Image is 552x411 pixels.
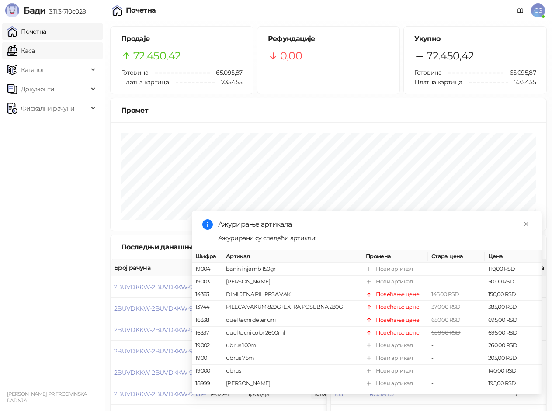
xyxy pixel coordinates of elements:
td: - [428,276,485,288]
td: duel tecni deter uni [222,314,362,326]
td: PILECA VAKUM 820G+EXTRA POSEBNA 280G [222,301,362,314]
button: 2BUVDKKW-2BUVDKKW-98315 [114,369,205,376]
span: Документи [21,80,54,98]
div: Повећање цене [376,328,420,337]
div: Повећање цене [376,315,420,324]
td: - [428,339,485,352]
span: 7.354,55 [215,77,243,87]
a: Почетна [7,23,46,40]
div: Нови артикал [376,392,413,401]
button: 2BUVDKKW-2BUVDKKW-98316 [114,347,205,355]
div: Ажурирање артикала [218,219,531,230]
td: - [428,390,485,403]
span: 3.11.3-710c028 [45,7,86,15]
span: 0,00 [280,48,302,64]
a: Каса [7,42,35,59]
td: 695,00 RSD [485,327,542,339]
td: - [428,365,485,377]
td: duel tecni color 2600ml [222,327,362,339]
td: 695,00 RSD [485,314,542,326]
h5: Продаје [121,34,243,44]
td: 14383 [192,288,222,301]
td: 19001 [192,352,222,365]
h5: Рефундације [268,34,389,44]
div: Нови артикал [376,277,413,286]
td: 205,00 RSD [485,352,542,365]
span: 145,00 RSD [431,291,459,297]
div: Повећање цене [376,303,420,311]
td: 19000 [192,365,222,377]
th: Промена [362,250,428,263]
span: close [523,221,529,227]
th: Шифра [192,250,222,263]
span: Готовина [414,69,441,76]
td: 50,00 RSD [485,276,542,288]
td: - [428,263,485,276]
td: banini njamb 150gr [222,263,362,276]
td: 18998 [192,390,222,403]
span: Готовина [121,69,148,76]
div: Нови артикал [376,366,413,375]
td: 19002 [192,339,222,352]
button: 2BUVDKKW-2BUVDKKW-98319 [114,283,205,291]
button: 2BUVDKKW-2BUVDKKW-98314 [114,390,205,398]
div: Почетна [126,7,156,14]
td: ubrus [222,365,362,377]
td: [PERSON_NAME] [222,276,362,288]
th: Број рачуна [111,259,207,276]
span: info-circle [202,219,213,230]
span: Фискални рачуни [21,100,74,117]
span: Каталог [21,61,45,79]
span: 650,00 RSD [431,316,461,323]
td: ubrus 100m [222,339,362,352]
span: 72.450,42 [427,48,474,64]
td: 260,00 RSD [485,339,542,352]
td: 16338 [192,314,222,326]
button: 2BUVDKKW-2BUVDKKW-98318 [114,304,205,312]
td: 275,00 RSD [485,390,542,403]
button: 2BUVDKKW-2BUVDKKW-98317 [114,326,205,334]
td: [PERSON_NAME] [222,377,362,390]
span: 7.354,55 [508,77,536,87]
td: - [428,377,485,390]
td: 19004 [192,263,222,276]
div: Нови артикал [376,354,413,363]
td: 195,00 RSD [485,377,542,390]
th: Цена [485,250,542,263]
td: 19003 [192,276,222,288]
h5: Укупно [414,34,536,44]
td: 110,00 RSD [485,263,542,276]
td: 18999 [192,377,222,390]
div: Нови артикал [376,341,413,350]
td: 150,00 RSD [485,288,542,301]
td: - [428,352,485,365]
a: Документација [514,3,528,17]
span: 65.095,87 [210,68,242,77]
th: Артикал [222,250,362,263]
div: Нови артикал [376,379,413,388]
span: Бади [24,5,45,16]
span: 650,00 RSD [431,329,461,336]
td: 16337 [192,327,222,339]
a: Close [521,219,531,229]
img: Logo [5,3,19,17]
div: Повећање цене [376,290,420,299]
td: spin sensitive [222,390,362,403]
td: 13744 [192,301,222,314]
div: Нови артикал [376,265,413,273]
td: ubrus 75m [222,352,362,365]
div: Ажурирани су следећи артикли: [218,233,531,243]
span: Платна картица [414,78,462,86]
div: Промет [121,105,536,116]
td: 140,00 RSD [485,365,542,377]
td: 385,00 RSD [485,301,542,314]
span: 65.095,87 [503,68,536,77]
span: GS [531,3,545,17]
span: 370,00 RSD [431,304,461,310]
